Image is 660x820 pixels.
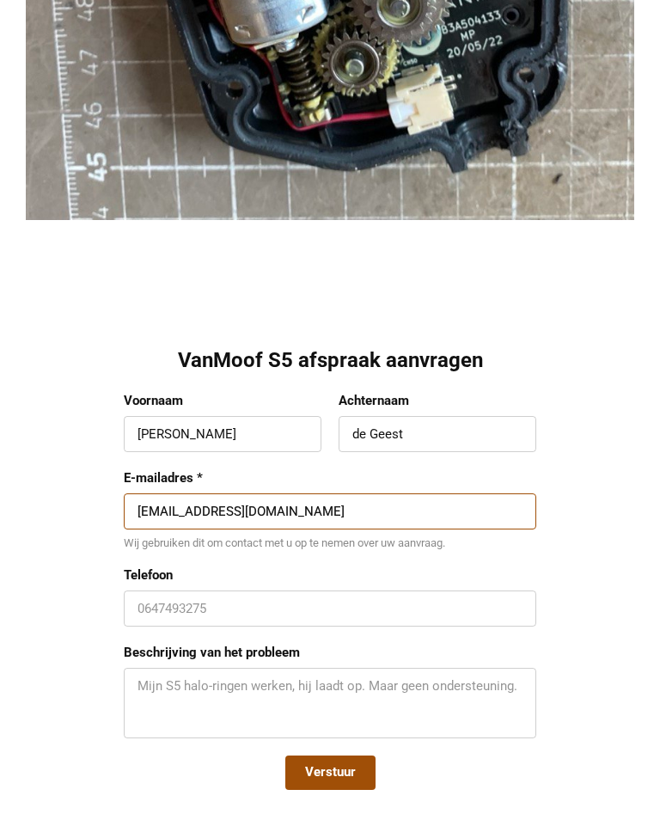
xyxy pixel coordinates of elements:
[352,425,522,443] input: Achternaam
[305,764,356,781] span: Verstuur
[124,536,536,550] div: Wij gebruiken dit om contact met u op te nemen over uw aanvraag.
[124,392,321,409] label: Voornaam
[137,600,522,617] input: 0647493275
[124,644,536,661] label: Beschrijving van het probleem
[339,392,536,409] label: Achternaam
[124,469,536,486] label: E-mailadres *
[124,566,536,584] label: Telefoon
[285,756,376,790] button: Verstuur
[124,347,536,375] div: VanMoof S5 afspraak aanvragen
[137,425,308,443] input: Voornaam
[137,503,522,520] input: E-mailadres *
